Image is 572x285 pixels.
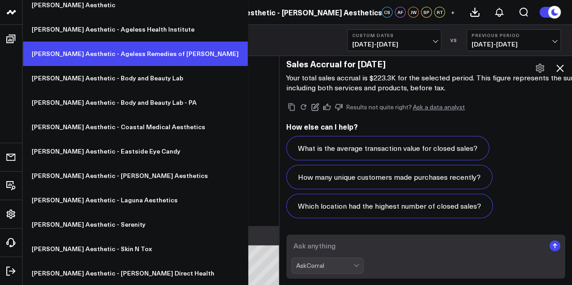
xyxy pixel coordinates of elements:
[346,103,412,111] span: Results not quite right?
[23,188,248,212] a: [PERSON_NAME] Aesthetic - Laguna Aesthetics
[23,66,248,90] a: [PERSON_NAME] Aesthetic - Body and Beauty Lab
[467,29,561,51] button: Previous Period[DATE]-[DATE]
[472,33,556,38] b: Previous Period
[23,139,248,164] a: [PERSON_NAME] Aesthetic - Eastside Eye Candy
[352,33,436,38] b: Custom Dates
[23,115,248,139] a: [PERSON_NAME] Aesthetic - Coastal Medical Aesthetics
[23,17,248,42] a: [PERSON_NAME] Aesthetic - Ageless Health Institute
[23,42,248,66] a: [PERSON_NAME] Aesthetic - Ageless Remedies of [PERSON_NAME]
[451,9,455,15] span: +
[23,237,248,261] a: [PERSON_NAME] Aesthetic - Skin N Tox
[413,104,465,110] a: Ask a data analyst
[408,7,419,18] div: JW
[347,29,441,51] button: Custom Dates[DATE]-[DATE]
[179,7,382,17] a: [PERSON_NAME] Aesthetic - [PERSON_NAME] Aesthetics
[446,37,462,43] div: VS
[434,7,445,18] div: RT
[23,212,248,237] a: [PERSON_NAME] Aesthetic - Serenity
[286,136,489,160] button: What is the average transaction value for closed sales?
[421,7,432,18] div: SP
[447,7,458,18] button: +
[286,102,297,112] button: Copy
[23,90,248,115] a: [PERSON_NAME] Aesthetic - Body and Beauty Lab - PA
[23,164,248,188] a: [PERSON_NAME] Aesthetic - [PERSON_NAME] Aesthetics
[286,165,492,189] button: How many unique customers made purchases recently?
[382,7,392,18] div: CS
[472,41,556,48] span: [DATE] - [DATE]
[296,262,353,269] div: AskCorral
[352,41,436,48] span: [DATE] - [DATE]
[395,7,406,18] div: AF
[286,194,493,218] button: Which location had the highest number of closed sales?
